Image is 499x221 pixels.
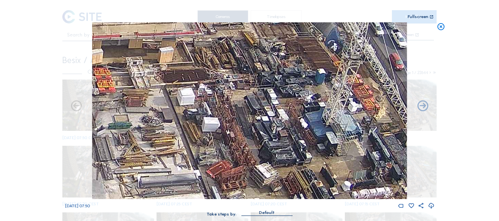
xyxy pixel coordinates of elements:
i: Back [416,100,429,113]
div: Take steps by: [207,212,237,216]
img: Image [92,22,407,199]
div: Default [241,209,292,216]
div: Fullscreen [408,14,428,19]
span: [DATE] 07:50 [65,203,90,208]
i: Forward [70,100,83,113]
div: Default [259,209,275,216]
